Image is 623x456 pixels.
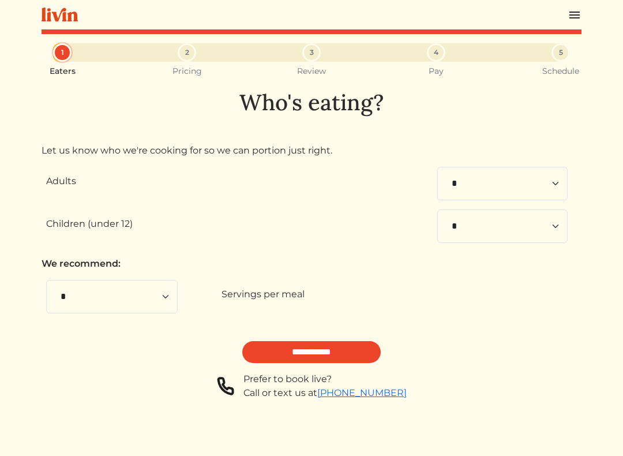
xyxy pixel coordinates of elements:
[429,66,444,76] small: Pay
[297,66,326,76] small: Review
[434,47,438,58] span: 4
[217,372,234,400] img: phone-a8f1853615f4955a6c6381654e1c0f7430ed919b147d78756318837811cda3a7.svg
[243,372,407,386] div: Prefer to book live?
[42,257,581,271] p: We recommend:
[42,144,581,158] p: Let us know who we're cooking for so we can portion just right.
[317,387,407,398] a: [PHONE_NUMBER]
[243,386,407,400] div: Call or text us at
[172,66,202,76] small: Pricing
[46,217,133,231] label: Children (under 12)
[222,287,305,301] label: Servings per meal
[46,174,76,188] label: Adults
[568,8,581,22] img: menu_hamburger-cb6d353cf0ecd9f46ceae1c99ecbeb4a00e71ca567a856bd81f57e9d8c17bb26.svg
[42,89,581,116] h1: Who's eating?
[42,8,78,22] img: livin-logo-a0d97d1a881af30f6274990eb6222085a2533c92bbd1e4f22c21b4f0d0e3210c.svg
[310,47,314,58] span: 3
[559,47,563,58] span: 5
[61,47,64,58] span: 1
[542,66,579,76] small: Schedule
[50,66,76,76] small: Eaters
[185,47,189,58] span: 2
